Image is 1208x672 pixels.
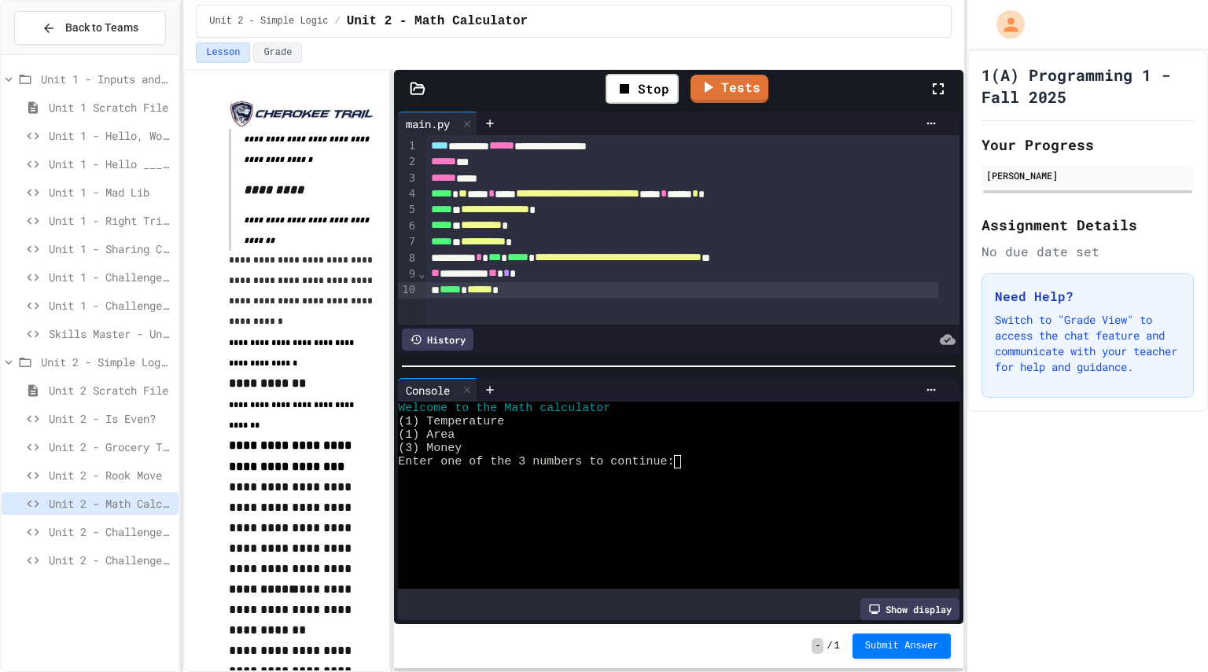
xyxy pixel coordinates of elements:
span: Unit 1 - Challenge Project - Ancient Pyramid [49,297,172,314]
span: Unit 1 - Inputs and Numbers [41,71,172,87]
span: Enter one of the 3 numbers to continue: [398,455,674,468]
span: Unit 2 - Challenge Project - Type of Triangle [49,523,172,540]
div: 8 [398,251,418,266]
span: Unit 1 - Hello, World! [49,127,172,144]
span: Fold line [418,267,425,280]
h2: Assignment Details [981,214,1194,236]
div: 2 [398,154,418,170]
div: 7 [398,234,418,250]
span: (1) Temperature [398,415,504,428]
span: (3) Money [398,442,462,455]
span: (1) Area [398,428,455,442]
div: 6 [398,218,418,234]
div: History [402,329,473,351]
div: 1 [398,138,418,154]
button: Grade [253,42,302,63]
span: / [334,15,340,28]
span: Back to Teams [65,20,138,36]
span: Unit 1 Scratch File [49,99,172,116]
div: main.py [398,116,458,132]
span: - [812,638,823,654]
span: Unit 2 - Is Even? [49,410,172,427]
div: No due date set [981,242,1194,261]
span: Submit Answer [865,640,939,652]
div: [PERSON_NAME] [986,168,1189,182]
span: Unit 2 - Simple Logic [41,354,172,370]
span: Unit 2 - Challenge Project - Colors on Chessboard [49,552,172,568]
span: / [827,640,832,652]
div: 3 [398,171,418,186]
div: Stop [606,74,679,104]
p: Switch to "Grade View" to access the chat feature and communicate with your teacher for help and ... [995,312,1180,375]
span: Skills Master - Unit 1 - Parakeet Calculator [49,325,172,342]
span: Unit 2 - Grocery Tracker [49,439,172,455]
div: My Account [980,6,1029,42]
span: Unit 2 - Rook Move [49,467,172,483]
div: Console [398,378,477,402]
h1: 1(A) Programming 1 - Fall 2025 [981,64,1194,108]
span: Unit 2 Scratch File [49,382,172,398]
div: Show display [860,598,959,620]
span: Unit 1 - Right Triangle Calculator [49,212,172,229]
div: 9 [398,266,418,282]
div: 5 [398,202,418,218]
span: Welcome to the Math calculator [398,402,610,415]
span: Unit 1 - Challenge Project - Cat Years Calculator [49,269,172,285]
span: Unit 1 - Mad Lib [49,184,172,200]
button: Lesson [196,42,250,63]
div: 4 [398,186,418,202]
button: Submit Answer [853,633,952,659]
span: Unit 2 - Math Calculator [347,12,528,31]
div: 10 [398,282,418,298]
h3: Need Help? [995,287,1180,306]
span: Unit 1 - Sharing Cookies [49,241,172,257]
span: Unit 2 - Simple Logic [209,15,328,28]
span: 1 [834,640,840,652]
button: Back to Teams [14,11,166,45]
span: Unit 1 - Hello _____ [49,156,172,172]
h2: Your Progress [981,134,1194,156]
a: Tests [691,75,768,103]
span: Unit 2 - Math Calculator [49,495,172,512]
div: main.py [398,112,477,135]
div: Console [398,382,458,398]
